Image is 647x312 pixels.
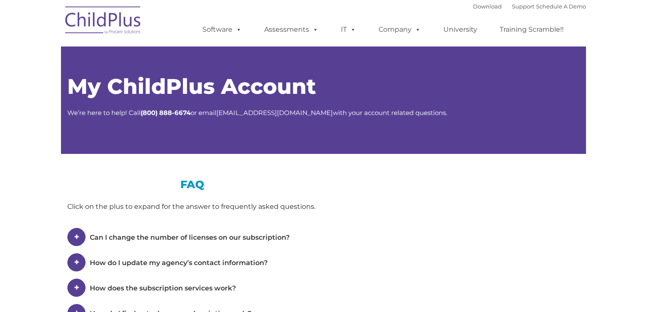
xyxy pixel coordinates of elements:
[370,21,429,38] a: Company
[67,200,317,213] div: Click on the plus to expand for the answer to frequently asked questions.
[194,21,250,38] a: Software
[90,233,290,241] span: Can I change the number of licenses on our subscription?
[90,259,268,267] span: How do I update my agency’s contact information?
[473,3,502,10] a: Download
[435,21,486,38] a: University
[216,109,333,117] a: [EMAIL_ADDRESS][DOMAIN_NAME]
[491,21,572,38] a: Training Scramble!!
[512,3,534,10] a: Support
[536,3,586,10] a: Schedule A Demo
[256,21,327,38] a: Assessments
[332,21,365,38] a: IT
[67,109,447,117] span: We’re here to help! Call or email with your account related questions.
[141,109,143,117] strong: (
[61,0,146,43] img: ChildPlus by Procare Solutions
[473,3,586,10] font: |
[67,179,317,190] h3: FAQ
[143,109,191,117] strong: 800) 888-6674
[90,284,236,292] span: How does the subscription services work?
[67,74,316,99] span: My ChildPlus Account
